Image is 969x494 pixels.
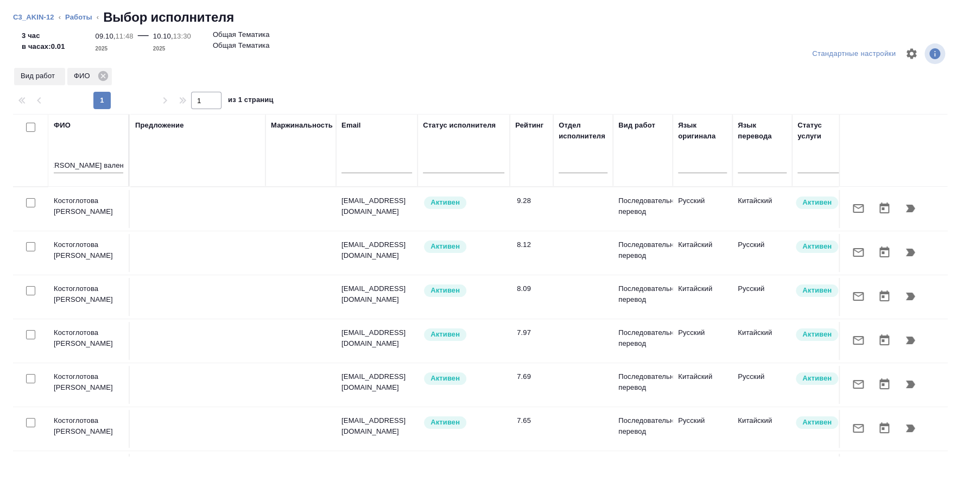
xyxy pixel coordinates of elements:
[732,322,792,360] td: Китайский
[13,9,956,26] nav: breadcrumb
[898,41,924,67] span: Настроить таблицу
[618,327,667,349] p: Последовательный перевод
[618,283,667,305] p: Последовательный перевод
[897,283,923,309] button: Продолжить
[48,190,130,228] td: Костоглотова [PERSON_NAME]
[103,9,234,26] h2: Выбор исполнителя
[673,322,732,360] td: Русский
[732,234,792,272] td: Русский
[618,371,667,393] p: Последовательный перевод
[26,286,35,295] input: Выбери исполнителей, чтобы отправить приглашение на работу
[845,415,871,441] button: Отправить предложение о работе
[809,46,898,62] div: split button
[802,417,832,428] p: Активен
[26,198,35,207] input: Выбери исполнителей, чтобы отправить приглашение на работу
[74,71,94,81] p: ФИО
[897,371,923,397] button: Продолжить
[423,120,496,131] div: Статус исполнителя
[271,120,333,131] div: Маржинальность
[845,239,871,265] button: Отправить предложение о работе
[341,283,412,305] p: [EMAIL_ADDRESS][DOMAIN_NAME]
[897,195,923,221] button: Продолжить
[26,242,35,251] input: Выбери исполнителей, чтобы отправить приглашение на работу
[517,283,548,294] div: 8.09
[26,330,35,339] input: Выбери исполнителей, чтобы отправить приглашение на работу
[423,195,504,210] div: Рядовой исполнитель: назначай с учетом рейтинга
[732,454,792,492] td: Китайский
[517,195,548,206] div: 9.28
[673,454,732,492] td: Русский
[738,120,787,142] div: Язык перевода
[341,120,360,131] div: Email
[430,241,460,252] p: Активен
[802,373,832,384] p: Активен
[673,278,732,316] td: Китайский
[430,417,460,428] p: Активен
[59,12,61,23] li: ‹
[115,32,133,40] p: 11:48
[341,415,412,437] p: [EMAIL_ADDRESS][DOMAIN_NAME]
[423,239,504,254] div: Рядовой исполнитель: назначай с учетом рейтинга
[673,190,732,228] td: Русский
[97,12,99,23] li: ‹
[678,120,727,142] div: Язык оригинала
[341,195,412,217] p: [EMAIL_ADDRESS][DOMAIN_NAME]
[897,415,923,441] button: Продолжить
[228,93,274,109] span: из 1 страниц
[732,410,792,448] td: Китайский
[54,120,71,131] div: ФИО
[517,327,548,338] div: 7.97
[732,278,792,316] td: Русский
[65,13,92,21] a: Работы
[845,371,871,397] button: Отправить предложение о работе
[26,374,35,383] input: Выбери исполнителей, чтобы отправить приглашение на работу
[871,283,897,309] button: Открыть календарь загрузки
[517,415,548,426] div: 7.65
[618,415,667,437] p: Последовательный перевод
[515,120,543,131] div: Рейтинг
[797,120,846,142] div: Статус услуги
[871,327,897,353] button: Открыть календарь загрузки
[341,371,412,393] p: [EMAIL_ADDRESS][DOMAIN_NAME]
[430,285,460,296] p: Активен
[732,190,792,228] td: Китайский
[673,234,732,272] td: Китайский
[802,329,832,340] p: Активен
[341,327,412,349] p: [EMAIL_ADDRESS][DOMAIN_NAME]
[871,415,897,441] button: Открыть календарь загрузки
[423,371,504,386] div: Рядовой исполнитель: назначай с учетом рейтинга
[423,327,504,342] div: Рядовой исполнитель: назначай с учетом рейтинга
[802,241,832,252] p: Активен
[845,283,871,309] button: Отправить предложение о работе
[871,371,897,397] button: Открыть календарь загрузки
[153,32,173,40] p: 10.10,
[673,410,732,448] td: Русский
[13,13,54,21] a: C3_AKIN-12
[22,30,65,41] p: 3 час
[138,26,149,54] div: —
[517,239,548,250] div: 8.12
[48,410,130,448] td: Костоглотова [PERSON_NAME]
[897,327,923,353] button: Продолжить
[845,327,871,353] button: Отправить предложение о работе
[48,234,130,272] td: Костоглотова [PERSON_NAME]
[48,366,130,404] td: Костоглотова [PERSON_NAME]
[213,29,270,40] p: Общая Тематика
[732,366,792,404] td: Русский
[618,195,667,217] p: Последовательный перевод
[67,68,112,85] div: ФИО
[871,195,897,221] button: Открыть календарь загрузки
[802,285,832,296] p: Активен
[845,195,871,221] button: Отправить предложение о работе
[897,239,923,265] button: Продолжить
[517,371,548,382] div: 7.69
[96,32,116,40] p: 09.10,
[430,373,460,384] p: Активен
[430,329,460,340] p: Активен
[559,120,607,142] div: Отдел исполнителя
[48,322,130,360] td: Костоглотова [PERSON_NAME]
[673,366,732,404] td: Китайский
[423,415,504,430] div: Рядовой исполнитель: назначай с учетом рейтинга
[618,239,667,261] p: Последовательный перевод
[26,418,35,427] input: Выбери исполнителей, чтобы отправить приглашение на работу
